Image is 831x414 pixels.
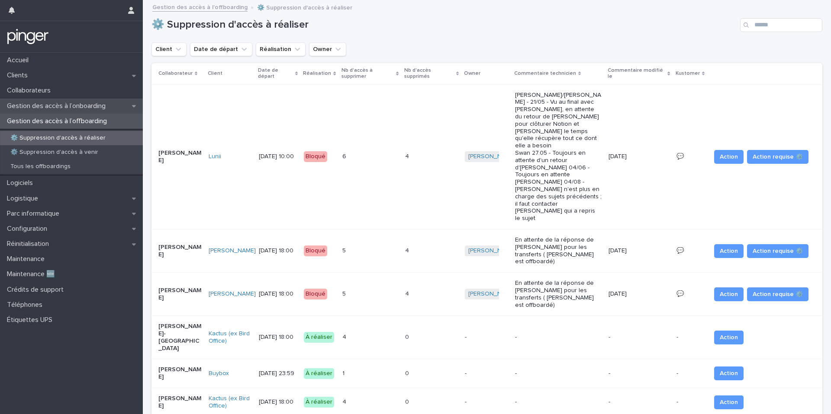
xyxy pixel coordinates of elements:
p: [DATE] 18:00 [259,398,297,406]
tr: [PERSON_NAME]Buybox [DATE] 23:59À réaliser11 00 ----- Action [151,359,822,388]
p: [PERSON_NAME]/[PERSON_NAME] - 21/05 - Vu au final avec [PERSON_NAME], en attente du retour de [PE... [515,92,602,222]
a: 💬 [676,291,684,297]
a: [PERSON_NAME] [468,247,515,255]
p: 0 [405,397,411,406]
p: Gestion des accès à l’onboarding [3,102,113,110]
p: 4 [405,245,411,255]
p: En attente de la réponse de [PERSON_NAME] pour les transferts ( [PERSON_NAME] est offboardé) [515,280,602,309]
p: [DATE] 18:00 [259,290,297,298]
p: [PERSON_NAME]-[GEOGRAPHIC_DATA] [158,323,202,352]
p: ⚙️ Suppression d'accès à réaliser [3,134,113,142]
img: mTgBEunGTSyRkCgitkcU [7,28,49,45]
a: Lunii [209,153,221,160]
input: Search [740,18,822,32]
p: [PERSON_NAME] [158,244,202,258]
p: Réalisation [303,69,331,78]
p: Tous les offboardings [3,163,77,170]
p: 5 [342,245,348,255]
button: Action [714,287,744,301]
p: Téléphones [3,301,49,309]
p: Nb d'accès à supprimer [341,66,394,82]
p: ⚙️ Suppression d'accès à réaliser [257,2,352,12]
p: Collaborateur [158,69,193,78]
tr: [PERSON_NAME][PERSON_NAME] [DATE] 18:00Bloqué55 44 [PERSON_NAME] En attente de la réponse de [PER... [151,273,822,316]
p: En attente de la réponse de [PERSON_NAME] pour les transferts ( [PERSON_NAME] est offboardé) [515,236,602,265]
p: 0 [405,332,411,341]
p: [DATE] 18:00 [259,334,297,341]
p: - [676,368,680,377]
p: Crédits de support [3,286,71,294]
p: 4 [342,332,348,341]
p: ⚙️ Suppression d'accès à venir [3,149,105,156]
button: Action [714,331,744,344]
button: Action [714,244,744,258]
div: À réaliser [304,332,334,343]
span: Action [720,369,738,378]
a: Kactus (ex Bird Office) [209,395,252,410]
a: [PERSON_NAME] [468,153,515,160]
p: - [515,370,602,377]
p: Client [208,69,222,78]
p: - [515,398,602,406]
p: - [676,332,680,341]
a: 💬 [676,153,684,159]
button: Action [714,150,744,164]
div: Bloqué [304,245,327,256]
p: Accueil [3,56,35,64]
div: Bloqué [304,289,327,299]
p: 1 [342,368,346,377]
tr: [PERSON_NAME]-[GEOGRAPHIC_DATA]Kactus (ex Bird Office) [DATE] 18:00À réaliser44 00 ----- Action [151,316,822,359]
p: [DATE] 18:00 [259,247,297,255]
p: [DATE] 23:59 [259,370,297,377]
p: Clients [3,71,35,80]
div: Bloqué [304,151,327,162]
a: [PERSON_NAME] [209,247,256,255]
p: 5 [342,289,348,298]
p: Owner [464,69,480,78]
button: Client [151,42,187,56]
tr: [PERSON_NAME][PERSON_NAME] [DATE] 18:00Bloqué55 44 [PERSON_NAME] En attente de la réponse de [PER... [151,229,822,272]
span: Action [720,247,738,255]
a: Kactus (ex Bird Office) [209,330,252,345]
p: Collaborateurs [3,86,58,95]
p: Réinitialisation [3,240,56,248]
button: Réalisation [256,42,306,56]
span: Action requise ⚙️ [753,153,803,161]
p: [DATE] [609,290,652,298]
p: - [609,370,652,377]
p: - [465,334,508,341]
p: Logistique [3,194,45,203]
p: 4 [405,289,411,298]
div: À réaliser [304,368,334,379]
button: Action [714,395,744,409]
p: - [515,334,602,341]
p: Maintenance [3,255,52,263]
p: [PERSON_NAME] [158,150,202,164]
p: Configuration [3,225,54,233]
p: [PERSON_NAME] [158,366,202,381]
p: Commentaire technicien [514,69,576,78]
h1: ⚙️ Suppression d'accès à réaliser [151,19,737,31]
p: [DATE] [609,247,652,255]
span: Action [720,398,738,407]
span: Action [720,333,738,342]
span: Action requise ⚙️ [753,247,803,255]
p: - [609,334,652,341]
a: [PERSON_NAME] [468,290,515,298]
p: [PERSON_NAME] [158,395,202,410]
p: 4 [405,151,411,160]
span: Action requise ⚙️ [753,290,803,299]
p: Logiciels [3,179,40,187]
p: 4 [342,397,348,406]
p: Kustomer [676,69,700,78]
a: 💬 [676,248,684,254]
p: - [609,398,652,406]
p: Parc informatique [3,210,66,218]
a: Gestion des accès à l’offboarding [152,2,248,12]
span: Action [720,153,738,161]
p: Étiquettes UPS [3,316,59,324]
button: Action requise ⚙️ [747,244,808,258]
p: Maintenance 🆕 [3,270,62,278]
a: [PERSON_NAME] [209,290,256,298]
